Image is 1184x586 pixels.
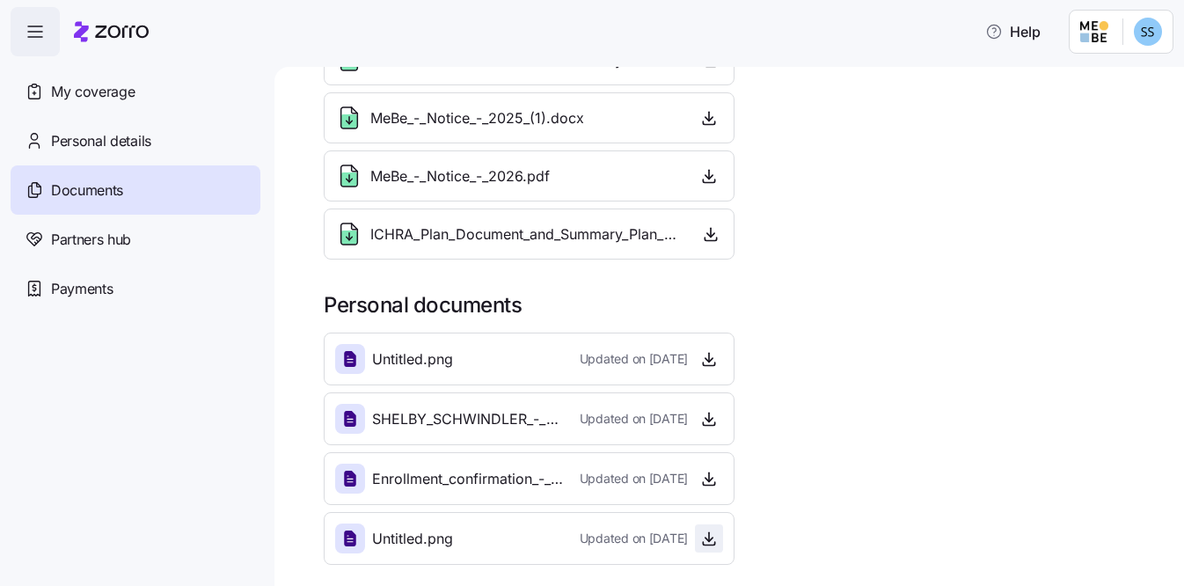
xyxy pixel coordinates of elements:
[51,130,151,152] span: Personal details
[372,408,566,430] span: SHELBY_SCHWINDLER_-_Payment_Complete.png
[1080,21,1108,42] img: Employer logo
[11,264,260,313] a: Payments
[580,350,688,368] span: Updated on [DATE]
[370,223,684,245] span: ICHRA_Plan_Document_and_Summary_Plan_Description_-_2026.pdf
[580,410,688,428] span: Updated on [DATE]
[1134,18,1162,46] img: cecc241828f2ce905e2ae0b195004255
[11,116,260,165] a: Personal details
[51,179,123,201] span: Documents
[370,165,550,187] span: MeBe_-_Notice_-_2026.pdf
[580,530,688,547] span: Updated on [DATE]
[11,67,260,116] a: My coverage
[580,470,688,487] span: Updated on [DATE]
[372,468,566,490] span: Enrollment_confirmation_-_Shelby_Schwindler.png
[985,21,1041,42] span: Help
[324,291,1159,319] h1: Personal documents
[51,81,135,103] span: My coverage
[370,107,584,129] span: MeBe_-_Notice_-_2025_(1).docx
[971,14,1055,49] button: Help
[372,348,453,370] span: Untitled.png
[11,165,260,215] a: Documents
[51,278,113,300] span: Payments
[11,215,260,264] a: Partners hub
[372,528,453,550] span: Untitled.png
[51,229,131,251] span: Partners hub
